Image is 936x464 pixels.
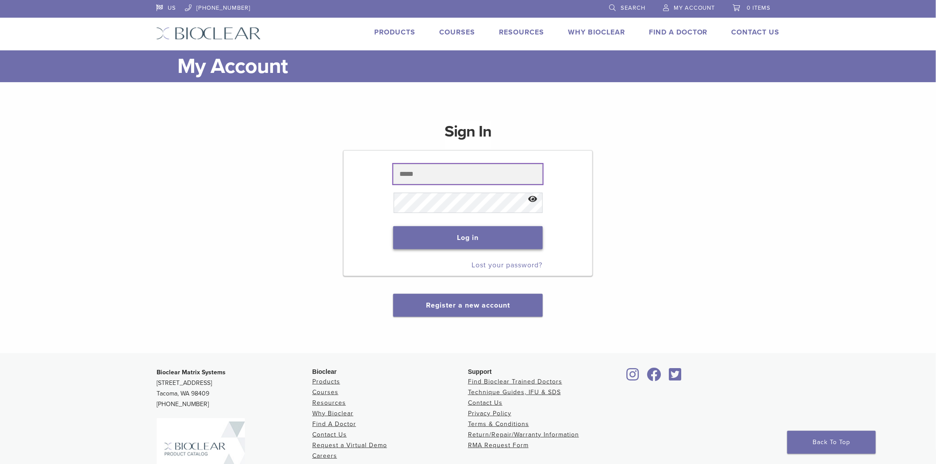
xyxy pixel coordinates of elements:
[177,50,780,82] h1: My Account
[393,226,542,249] button: Log in
[499,28,544,37] a: Resources
[374,28,415,37] a: Products
[666,373,685,382] a: Bioclear
[312,399,346,407] a: Resources
[523,188,542,211] button: Show password
[621,4,645,11] span: Search
[468,441,529,449] a: RMA Request Form
[468,431,579,438] a: Return/Repair/Warranty Information
[468,368,492,375] span: Support
[157,369,226,376] strong: Bioclear Matrix Systems
[468,388,561,396] a: Technique Guides, IFU & SDS
[787,431,876,454] a: Back To Top
[468,378,562,385] a: Find Bioclear Trained Doctors
[674,4,715,11] span: My Account
[732,28,780,37] a: Contact Us
[472,261,543,270] a: Lost your password?
[312,378,340,385] a: Products
[445,121,491,149] h1: Sign In
[649,28,708,37] a: Find A Doctor
[312,452,337,460] a: Careers
[156,27,261,40] img: Bioclear
[568,28,625,37] a: Why Bioclear
[439,28,475,37] a: Courses
[312,441,387,449] a: Request a Virtual Demo
[468,399,503,407] a: Contact Us
[312,388,338,396] a: Courses
[644,373,664,382] a: Bioclear
[468,420,529,428] a: Terms & Conditions
[393,294,543,317] button: Register a new account
[312,420,356,428] a: Find A Doctor
[624,373,642,382] a: Bioclear
[312,410,353,417] a: Why Bioclear
[157,367,312,410] p: [STREET_ADDRESS] Tacoma, WA 98409 [PHONE_NUMBER]
[312,431,347,438] a: Contact Us
[468,410,511,417] a: Privacy Policy
[747,4,771,11] span: 0 items
[312,368,337,375] span: Bioclear
[426,301,510,310] a: Register a new account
